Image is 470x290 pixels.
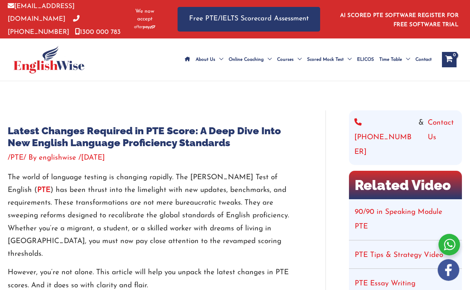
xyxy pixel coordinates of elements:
[226,46,274,73] a: Online CoachingMenu Toggle
[379,46,402,73] span: Time Table
[131,8,158,23] span: We now accept
[13,46,85,73] img: cropped-ew-logo
[304,46,354,73] a: Scored Mock TestMenu Toggle
[274,46,304,73] a: CoursesMenu Toggle
[8,171,302,261] p: The world of language testing is changing rapidly. The [PERSON_NAME] Test of English ( ) has been...
[307,46,344,73] span: Scored Mock Test
[229,46,264,73] span: Online Coaching
[357,46,374,73] span: ELICOS
[402,46,410,73] span: Menu Toggle
[193,46,226,73] a: About UsMenu Toggle
[8,16,80,35] a: [PHONE_NUMBER]
[354,116,415,160] a: [PHONE_NUMBER]
[196,46,215,73] span: About Us
[428,116,457,160] a: Contact Us
[277,46,294,73] span: Courses
[340,13,459,28] a: AI SCORED PTE SOFTWARE REGISTER FOR FREE SOFTWARE TRIAL
[134,25,155,29] img: Afterpay-Logo
[215,46,223,73] span: Menu Toggle
[8,3,75,22] a: [EMAIL_ADDRESS][DOMAIN_NAME]
[355,252,443,259] a: PTE Tips & Strategy Video
[178,7,320,31] a: Free PTE/IELTS Scorecard Assessment
[415,46,432,73] span: Contact
[355,280,415,287] a: PTE Essay Writing
[442,52,457,67] a: View Shopping Cart, empty
[344,46,352,73] span: Menu Toggle
[294,46,302,73] span: Menu Toggle
[8,153,302,163] div: / / By /
[37,187,50,194] a: PTE
[377,46,413,73] a: Time TableMenu Toggle
[264,46,272,73] span: Menu Toggle
[8,125,302,149] h1: Latest Changes Required in PTE Score: A Deep Dive Into New English Language Proficiency Standards
[354,46,377,73] a: ELICOS
[413,46,434,73] a: Contact
[349,171,462,199] h2: Related Video
[39,154,78,162] a: englishwise
[335,7,462,32] aside: Header Widget 1
[355,208,442,230] a: 90/90 in Speaking Module PTE
[182,46,434,73] nav: Site Navigation: Main Menu
[354,116,457,160] div: &
[438,259,459,281] img: white-facebook.png
[10,154,23,162] a: PTE
[75,29,121,35] a: 1300 000 783
[39,154,76,162] span: englishwise
[81,154,105,162] span: [DATE]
